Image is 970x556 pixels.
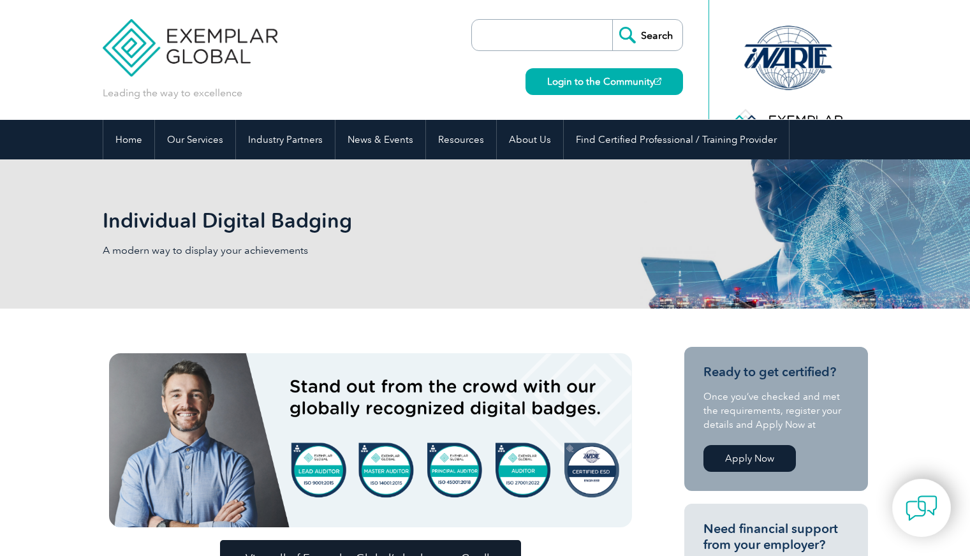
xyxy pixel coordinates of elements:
[103,244,485,258] p: A modern way to display your achievements
[236,120,335,159] a: Industry Partners
[703,364,849,380] h3: Ready to get certified?
[703,521,849,553] h3: Need financial support from your employer?
[109,353,632,527] img: badges
[703,445,796,472] a: Apply Now
[103,120,154,159] a: Home
[654,78,661,85] img: open_square.png
[525,68,683,95] a: Login to the Community
[155,120,235,159] a: Our Services
[426,120,496,159] a: Resources
[103,86,242,100] p: Leading the way to excellence
[497,120,563,159] a: About Us
[612,20,682,50] input: Search
[906,492,937,524] img: contact-chat.png
[335,120,425,159] a: News & Events
[564,120,789,159] a: Find Certified Professional / Training Provider
[103,210,638,231] h2: Individual Digital Badging
[703,390,849,432] p: Once you’ve checked and met the requirements, register your details and Apply Now at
